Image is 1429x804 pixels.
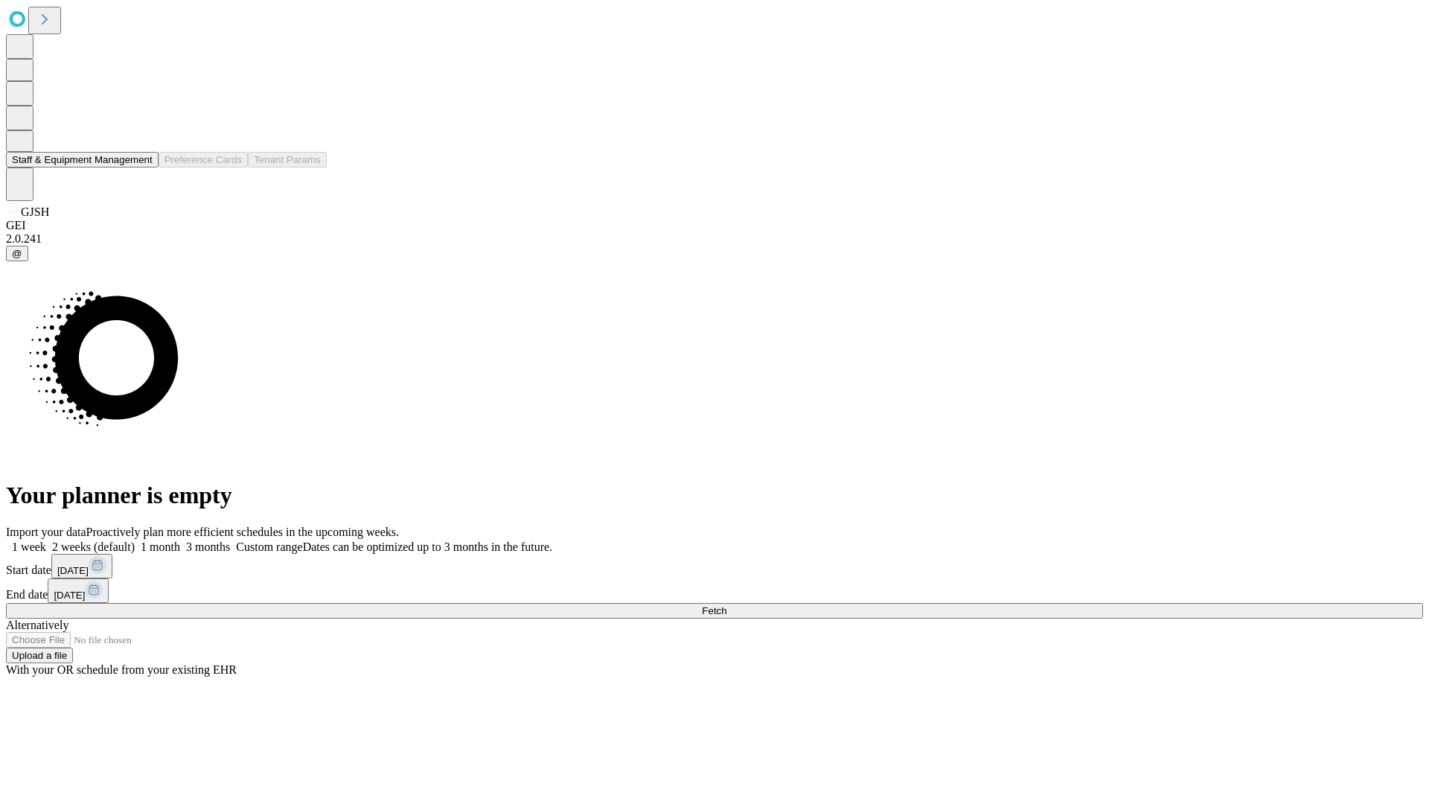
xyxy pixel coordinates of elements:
button: Preference Cards [159,152,248,167]
span: Proactively plan more efficient schedules in the upcoming weeks. [86,526,399,538]
span: Custom range [236,540,302,553]
span: 1 month [141,540,180,553]
span: 1 week [12,540,46,553]
span: 3 months [186,540,230,553]
div: 2.0.241 [6,232,1423,246]
span: Alternatively [6,619,68,631]
span: 2 weeks (default) [52,540,135,553]
button: Upload a file [6,648,73,663]
span: Fetch [702,605,726,616]
button: @ [6,246,28,261]
button: Staff & Equipment Management [6,152,159,167]
span: [DATE] [57,565,89,576]
span: Import your data [6,526,86,538]
div: End date [6,578,1423,603]
button: [DATE] [48,578,109,603]
span: [DATE] [54,590,85,601]
h1: Your planner is empty [6,482,1423,509]
span: With your OR schedule from your existing EHR [6,663,237,676]
div: Start date [6,554,1423,578]
button: Tenant Params [248,152,327,167]
span: @ [12,248,22,259]
span: Dates can be optimized up to 3 months in the future. [303,540,552,553]
button: [DATE] [51,554,112,578]
button: Fetch [6,603,1423,619]
span: GJSH [21,205,49,218]
div: GEI [6,219,1423,232]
